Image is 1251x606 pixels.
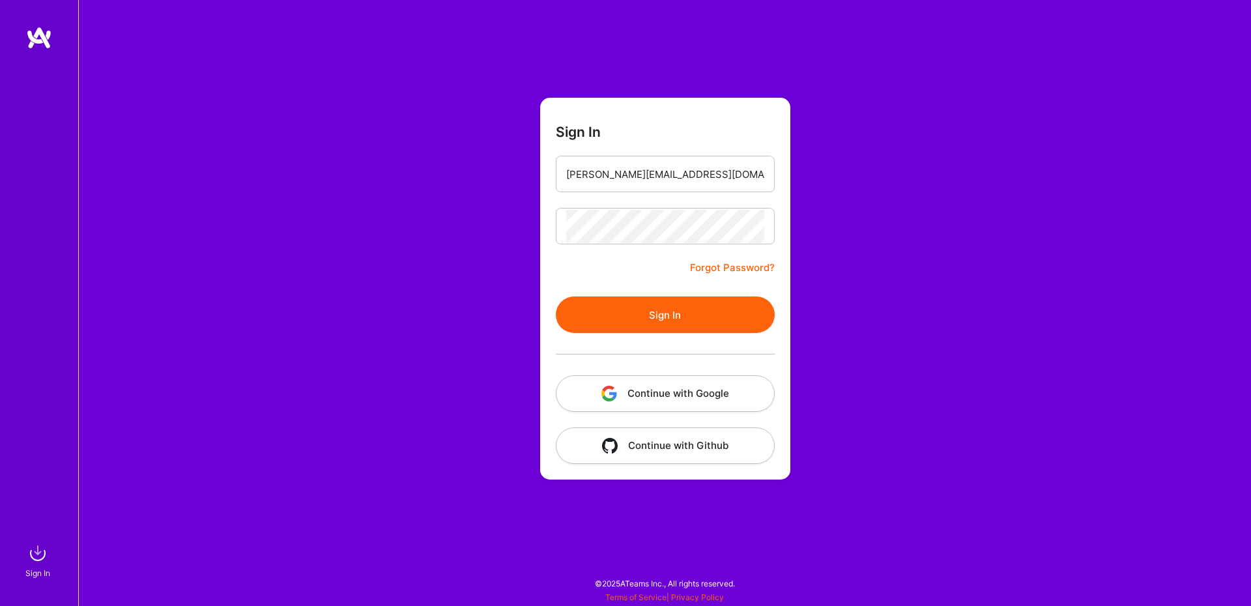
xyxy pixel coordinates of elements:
[556,124,601,140] h3: Sign In
[556,427,775,464] button: Continue with Github
[556,375,775,412] button: Continue with Google
[605,592,724,602] span: |
[602,438,618,454] img: icon
[25,540,51,566] img: sign in
[690,260,775,276] a: Forgot Password?
[601,386,617,401] img: icon
[27,540,51,580] a: sign inSign In
[605,592,667,602] a: Terms of Service
[25,566,50,580] div: Sign In
[26,26,52,50] img: logo
[78,567,1251,599] div: © 2025 ATeams Inc., All rights reserved.
[671,592,724,602] a: Privacy Policy
[556,296,775,333] button: Sign In
[566,158,764,191] input: Email...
